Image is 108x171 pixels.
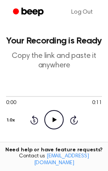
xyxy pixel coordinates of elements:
a: [EMAIL_ADDRESS][DOMAIN_NAME] [34,154,89,166]
a: Beep [8,5,50,20]
span: Contact us [5,153,103,166]
h1: Your Recording is Ready [6,36,102,45]
button: 1.0x [6,114,17,127]
span: 0:00 [6,99,16,107]
a: Log Out [64,3,100,21]
span: 0:11 [92,99,102,107]
p: Copy the link and paste it anywhere [6,51,102,70]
